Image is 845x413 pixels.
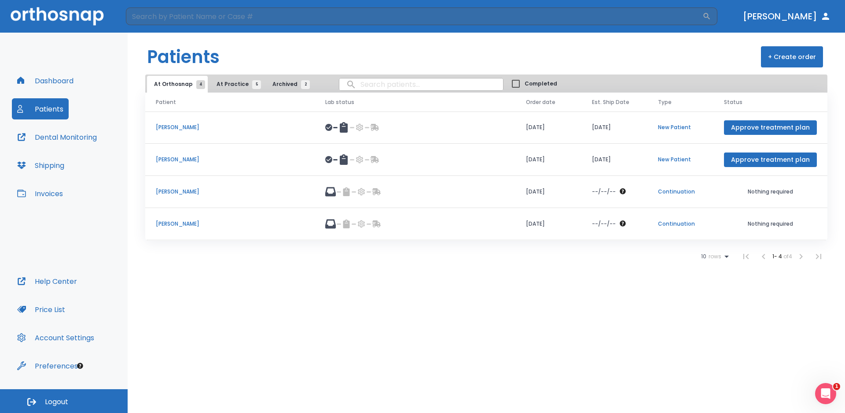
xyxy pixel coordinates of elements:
[515,112,581,144] td: [DATE]
[658,123,703,131] p: New Patient
[76,362,84,370] div: Tooltip anchor
[592,188,637,196] div: The date will be available after approving treatment plan
[592,188,616,196] p: --/--/--
[658,98,672,106] span: Type
[525,80,557,88] span: Completed
[772,253,783,260] span: 1 - 4
[724,188,817,196] p: Nothing required
[156,98,176,106] span: Patient
[592,98,629,106] span: Est. Ship Date
[592,220,637,228] div: The date will be available after approving treatment plan
[12,155,70,176] button: Shipping
[11,7,104,25] img: Orthosnap
[272,80,305,88] span: Archived
[724,120,817,135] button: Approve treatment plan
[739,8,834,24] button: [PERSON_NAME]
[701,253,706,260] span: 10
[12,70,79,91] button: Dashboard
[12,355,83,376] button: Preferences
[526,98,555,106] span: Order date
[126,7,702,25] input: Search by Patient Name or Case #
[339,76,503,93] input: search
[815,383,836,404] iframe: Intercom live chat
[12,127,102,148] button: Dental Monitoring
[12,98,69,119] button: Patients
[833,383,840,390] span: 1
[658,220,703,228] p: Continuation
[592,220,616,228] p: --/--/--
[147,44,220,70] h1: Patients
[196,80,205,89] span: 4
[724,153,817,167] button: Approve treatment plan
[706,253,721,260] span: rows
[156,156,304,164] p: [PERSON_NAME]
[154,80,201,88] span: At Orthosnap
[325,98,354,106] span: Lab status
[217,80,257,88] span: At Practice
[12,299,70,320] button: Price List
[783,253,792,260] span: of 4
[156,188,304,196] p: [PERSON_NAME]
[301,80,310,89] span: 2
[252,80,261,89] span: 5
[156,220,304,228] p: [PERSON_NAME]
[12,327,99,348] button: Account Settings
[724,220,817,228] p: Nothing required
[156,123,304,131] p: [PERSON_NAME]
[12,183,68,204] button: Invoices
[147,76,314,93] div: tabs
[581,144,647,176] td: [DATE]
[515,144,581,176] td: [DATE]
[724,98,742,106] span: Status
[12,271,82,292] button: Help Center
[658,188,703,196] p: Continuation
[658,156,703,164] p: New Patient
[581,112,647,144] td: [DATE]
[761,46,823,67] button: + Create order
[515,208,581,240] td: [DATE]
[515,176,581,208] td: [DATE]
[45,397,68,407] span: Logout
